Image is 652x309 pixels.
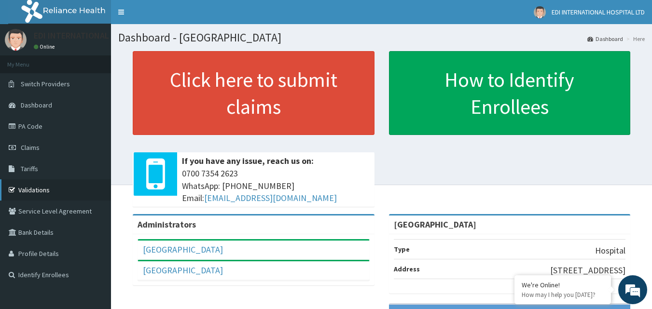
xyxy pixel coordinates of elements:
[204,192,337,203] a: [EMAIL_ADDRESS][DOMAIN_NAME]
[552,8,645,16] span: EDI INTERNATIONAL HOSPITAL LTD
[522,291,604,299] p: How may I help you today?
[522,281,604,289] div: We're Online!
[143,265,223,276] a: [GEOGRAPHIC_DATA]
[624,35,645,43] li: Here
[34,31,165,40] p: EDI INTERNATIONAL HOSPITAL LTD
[118,31,645,44] h1: Dashboard - [GEOGRAPHIC_DATA]
[21,164,38,173] span: Tariffs
[34,43,57,50] a: Online
[21,101,52,109] span: Dashboard
[21,143,40,152] span: Claims
[138,219,196,230] b: Administrators
[394,219,476,230] strong: [GEOGRAPHIC_DATA]
[5,29,27,51] img: User Image
[534,6,546,18] img: User Image
[133,51,375,135] a: Click here to submit claims
[21,80,70,88] span: Switch Providers
[389,51,631,135] a: How to Identify Enrollees
[182,155,314,166] b: If you have any issue, reach us on:
[550,264,625,277] p: [STREET_ADDRESS]
[394,265,420,273] b: Address
[394,245,410,254] b: Type
[587,35,623,43] a: Dashboard
[143,244,223,255] a: [GEOGRAPHIC_DATA]
[595,244,625,257] p: Hospital
[182,167,370,204] span: 0700 7354 2623 WhatsApp: [PHONE_NUMBER] Email:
